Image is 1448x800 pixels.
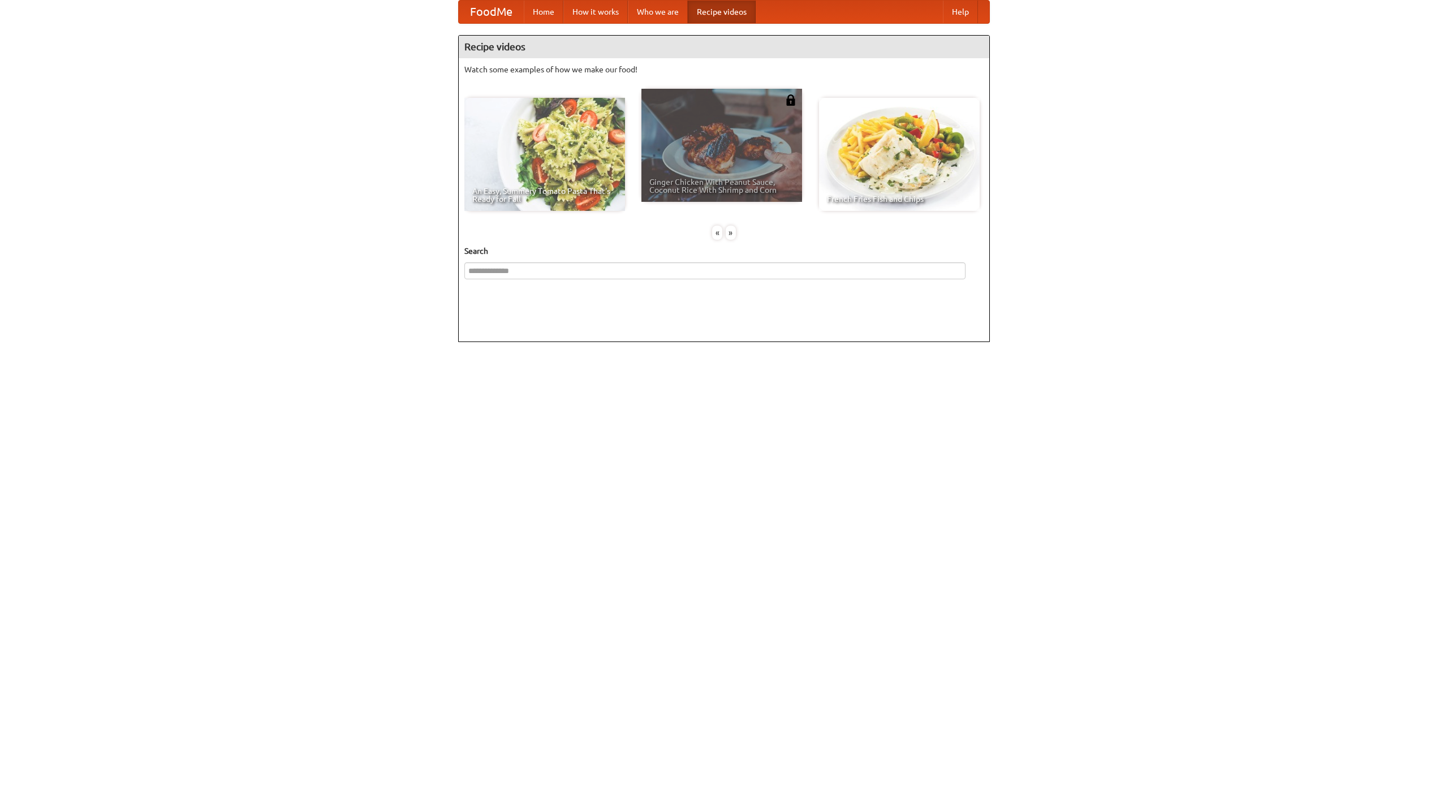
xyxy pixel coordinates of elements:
[819,98,980,211] a: French Fries Fish and Chips
[464,64,984,75] p: Watch some examples of how we make our food!
[628,1,688,23] a: Who we are
[712,226,722,240] div: «
[459,1,524,23] a: FoodMe
[827,195,972,203] span: French Fries Fish and Chips
[472,187,617,203] span: An Easy, Summery Tomato Pasta That's Ready for Fall
[464,98,625,211] a: An Easy, Summery Tomato Pasta That's Ready for Fall
[943,1,978,23] a: Help
[688,1,756,23] a: Recipe videos
[563,1,628,23] a: How it works
[726,226,736,240] div: »
[464,245,984,257] h5: Search
[459,36,989,58] h4: Recipe videos
[785,94,796,106] img: 483408.png
[524,1,563,23] a: Home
